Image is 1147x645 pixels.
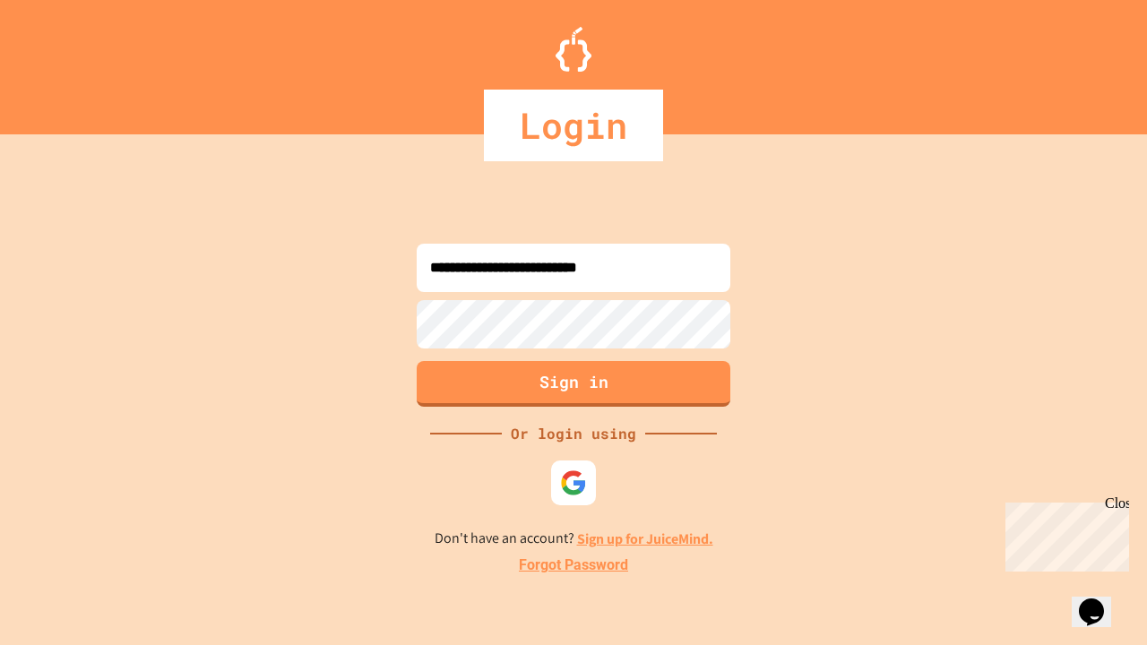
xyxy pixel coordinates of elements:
[7,7,124,114] div: Chat with us now!Close
[556,27,591,72] img: Logo.svg
[998,495,1129,572] iframe: chat widget
[502,423,645,444] div: Or login using
[435,528,713,550] p: Don't have an account?
[519,555,628,576] a: Forgot Password
[577,529,713,548] a: Sign up for JuiceMind.
[560,469,587,496] img: google-icon.svg
[484,90,663,161] div: Login
[1072,573,1129,627] iframe: chat widget
[417,361,730,407] button: Sign in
